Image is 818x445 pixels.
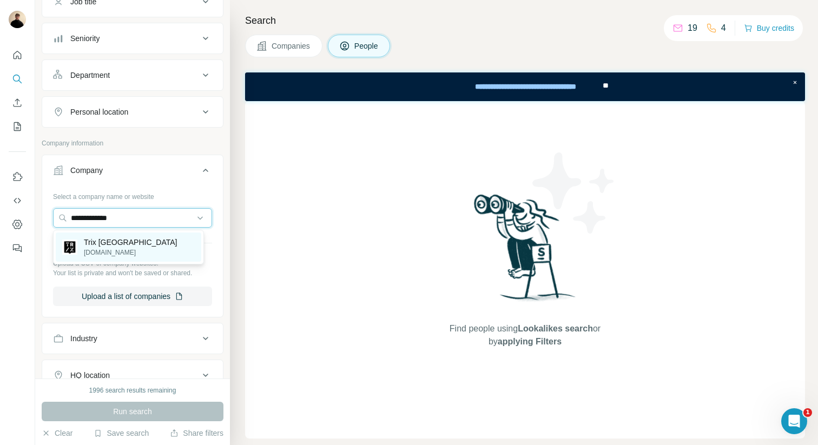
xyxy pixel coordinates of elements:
img: Avatar [9,11,26,28]
button: Department [42,62,223,88]
button: Quick start [9,45,26,65]
button: Feedback [9,238,26,258]
button: Share filters [170,428,223,439]
button: Company [42,157,223,188]
iframe: Banner [245,72,805,101]
button: Search [9,69,26,89]
img: Trix Antwerp [62,240,77,255]
button: Save search [94,428,149,439]
span: People [354,41,379,51]
p: 19 [688,22,697,35]
button: Use Surfe API [9,191,26,210]
button: My lists [9,117,26,136]
div: HQ location [70,370,110,381]
span: applying Filters [498,337,562,346]
button: Enrich CSV [9,93,26,112]
p: Your list is private and won't be saved or shared. [53,268,212,278]
button: HQ location [42,362,223,388]
p: Trix [GEOGRAPHIC_DATA] [84,237,177,248]
span: Lookalikes search [518,324,593,333]
p: 4 [721,22,726,35]
span: 1 [803,408,812,417]
button: Clear [42,428,72,439]
button: Use Surfe on LinkedIn [9,167,26,187]
button: Buy credits [744,21,794,36]
button: Personal location [42,99,223,125]
button: Upload a list of companies [53,287,212,306]
img: Surfe Illustration - Woman searching with binoculars [469,191,582,312]
span: Companies [272,41,311,51]
div: Department [70,70,110,81]
div: Industry [70,333,97,344]
button: Seniority [42,25,223,51]
img: Surfe Illustration - Stars [525,144,623,242]
div: Company [70,165,103,176]
button: Dashboard [9,215,26,234]
p: Company information [42,138,223,148]
h4: Search [245,13,805,28]
div: Personal location [70,107,128,117]
div: Select a company name or website [53,188,212,202]
iframe: Intercom live chat [781,408,807,434]
div: 1996 search results remaining [89,386,176,395]
div: Seniority [70,33,100,44]
span: Find people using or by [438,322,611,348]
button: Industry [42,326,223,351]
p: [DOMAIN_NAME] [84,248,177,257]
